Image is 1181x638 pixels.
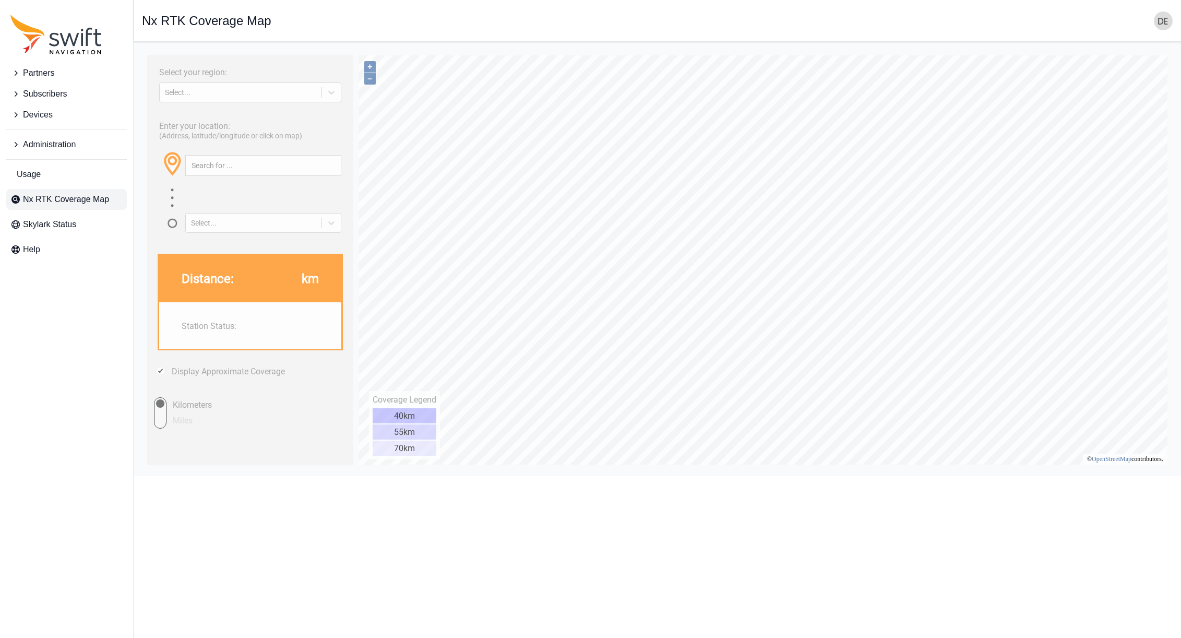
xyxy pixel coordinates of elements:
span: km [160,221,177,236]
button: – [222,23,234,34]
button: Partners [6,63,127,84]
button: + [222,11,234,22]
button: Subscribers [6,84,127,104]
div: 55km [231,374,294,389]
label: Display Approximate Coverage [30,316,143,326]
button: Devices [6,104,127,125]
button: Administration [6,134,127,155]
a: Help [6,239,127,260]
label: Station Status: [40,271,198,281]
span: Skylark Status [23,218,76,231]
span: Devices [23,109,53,121]
li: © contributors. [945,405,1021,412]
span: Subscribers [23,88,67,100]
a: Skylark Status [6,214,127,235]
span: Help [23,243,40,256]
div: Coverage Legend [231,345,294,355]
iframe: RTK Map [142,50,1173,468]
span: Administration [23,138,76,151]
span: Partners [23,67,54,79]
div: 70km [231,391,294,406]
label: Kilometers [25,347,66,363]
a: Usage [6,164,127,185]
h1: Nx RTK Coverage Map [142,15,271,27]
div: 40km [231,358,294,373]
img: user photo [1154,11,1173,30]
span: Nx RTK Coverage Map [23,193,109,206]
a: Nx RTK Coverage Map [6,189,127,210]
span: Usage [17,168,41,181]
a: OpenStreetMap [950,405,989,412]
label: Miles [25,363,66,379]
